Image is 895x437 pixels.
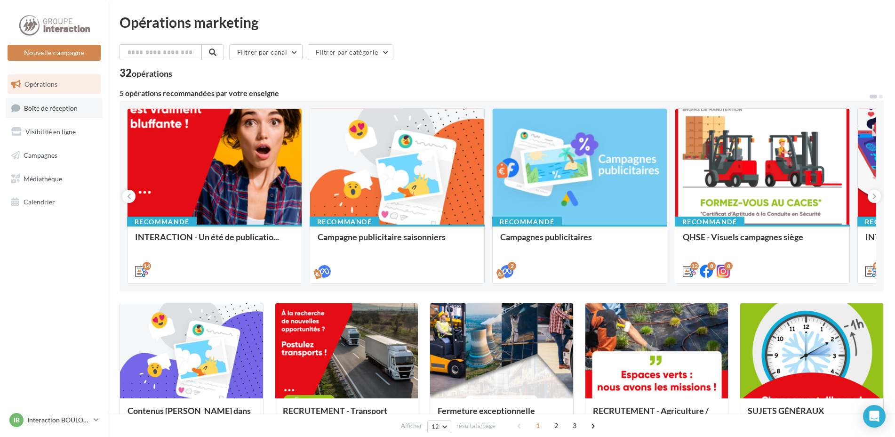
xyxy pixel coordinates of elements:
span: Opérations [24,80,57,88]
a: Campagnes [6,146,103,165]
span: Calendrier [24,198,55,206]
div: 14 [143,262,151,270]
a: Opérations [6,74,103,94]
div: Open Intercom Messenger [863,405,886,428]
span: RECRUTEMENT - Transport [283,405,387,416]
button: 12 [427,420,451,433]
div: 8 [707,262,716,270]
span: Visibilité en ligne [25,128,76,136]
div: 2 [508,262,516,270]
div: 32 [120,68,172,78]
span: résultats/page [456,421,495,430]
span: 3 [567,418,582,433]
div: 12 [690,262,699,270]
span: IB [14,415,20,425]
button: Filtrer par catégorie [308,44,393,60]
span: Campagnes publicitaires [500,232,592,242]
span: Médiathèque [24,174,62,182]
a: Médiathèque [6,169,103,189]
span: INTERACTION - Un été de publicatio... [135,232,279,242]
a: Boîte de réception [6,98,103,118]
span: 12 [432,423,440,430]
span: Boîte de réception [24,104,78,112]
p: Interaction BOULOGNE SUR MER [27,415,90,425]
div: 8 [724,262,733,270]
span: SUJETS GÉNÉRAUX [748,405,824,416]
div: Recommandé [127,217,197,227]
div: Recommandé [310,217,379,227]
a: Calendrier [6,192,103,212]
div: 5 opérations recommandées par votre enseigne [120,89,869,97]
div: 12 [873,262,881,270]
a: IB Interaction BOULOGNE SUR MER [8,411,101,429]
span: Campagne publicitaire saisonniers [318,232,446,242]
div: Recommandé [675,217,744,227]
span: 1 [530,418,545,433]
a: Visibilité en ligne [6,122,103,142]
div: Recommandé [492,217,562,227]
span: Campagnes [24,151,57,159]
span: 2 [549,418,564,433]
div: opérations [132,69,172,78]
button: Nouvelle campagne [8,45,101,61]
span: Afficher [401,421,422,430]
button: Filtrer par canal [229,44,303,60]
span: Fermeture exceptionnelle [438,405,535,416]
div: Opérations marketing [120,15,884,29]
span: QHSE - Visuels campagnes siège [683,232,803,242]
